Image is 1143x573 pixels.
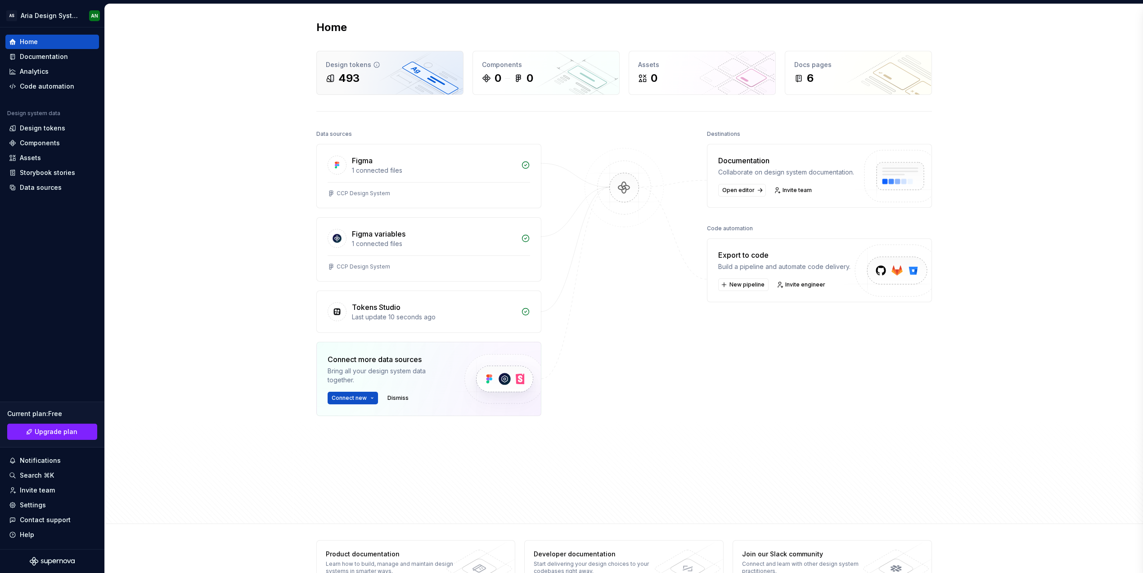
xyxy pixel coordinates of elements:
button: ASAria Design SystemAN [2,6,103,25]
div: Help [20,530,34,539]
div: Home [20,37,38,46]
span: New pipeline [729,281,765,288]
span: Open editor [722,187,755,194]
div: Design tokens [326,60,454,69]
button: Search ⌘K [5,468,99,483]
div: Join our Slack community [742,550,873,559]
div: Connect more data sources [328,354,449,365]
svg: Supernova Logo [30,557,75,566]
a: Figma variables1 connected filesCCP Design System [316,217,541,282]
div: Product documentation [326,550,457,559]
div: Bring all your design system data together. [328,367,449,385]
h2: Home [316,20,347,35]
div: Components [482,60,610,69]
button: New pipeline [718,278,769,291]
a: Docs pages6 [785,51,932,95]
div: CCP Design System [337,263,390,270]
a: Components [5,136,99,150]
span: Dismiss [387,394,409,402]
a: Assets [5,151,99,165]
a: Tokens StudioLast update 10 seconds ago [316,291,541,333]
span: Invite engineer [785,281,825,288]
div: Assets [638,60,766,69]
a: Invite team [771,184,816,197]
div: 0 [526,71,533,85]
div: Storybook stories [20,168,75,177]
div: Destinations [707,128,740,140]
div: Aria Design System [21,11,78,20]
div: Analytics [20,67,49,76]
span: Invite team [783,187,812,194]
div: 1 connected files [352,239,516,248]
div: Contact support [20,515,71,524]
a: Upgrade plan [7,424,97,440]
div: Last update 10 seconds ago [352,313,516,322]
div: Current plan : Free [7,409,97,418]
div: Documentation [718,155,854,166]
a: Invite team [5,483,99,497]
div: Data sources [316,128,352,140]
a: Data sources [5,180,99,195]
div: 0 [495,71,501,85]
div: Code automation [20,82,74,91]
span: Upgrade plan [35,427,77,436]
div: Components [20,139,60,148]
div: 6 [807,71,814,85]
div: Data sources [20,183,62,192]
div: Export to code [718,250,850,260]
div: Docs pages [794,60,922,69]
div: Tokens Studio [352,302,400,313]
button: Notifications [5,453,99,468]
div: Developer documentation [534,550,665,559]
button: Connect new [328,392,378,404]
button: Dismiss [383,392,413,404]
div: Code automation [707,222,753,235]
a: Analytics [5,64,99,79]
a: Home [5,35,99,49]
a: Code automation [5,79,99,94]
a: Figma1 connected filesCCP Design System [316,144,541,208]
div: Settings [20,501,46,510]
div: Invite team [20,486,55,495]
span: Connect new [332,394,367,402]
div: Documentation [20,52,68,61]
div: AN [91,12,98,19]
button: Help [5,528,99,542]
a: Settings [5,498,99,512]
a: Components00 [472,51,620,95]
button: Contact support [5,513,99,527]
a: Storybook stories [5,166,99,180]
div: Build a pipeline and automate code delivery. [718,262,850,271]
div: Assets [20,153,41,162]
div: Notifications [20,456,61,465]
a: Assets0 [629,51,776,95]
a: Invite engineer [774,278,829,291]
div: Design system data [7,110,60,117]
a: Documentation [5,49,99,64]
div: 493 [338,71,360,85]
div: Collaborate on design system documentation. [718,168,854,177]
div: AS [6,10,17,21]
div: Search ⌘K [20,471,54,480]
a: Open editor [718,184,766,197]
div: Design tokens [20,124,65,133]
div: CCP Design System [337,190,390,197]
a: Design tokens493 [316,51,463,95]
div: 0 [651,71,657,85]
div: Figma variables [352,228,405,239]
div: 1 connected files [352,166,516,175]
a: Design tokens [5,121,99,135]
div: Figma [352,155,373,166]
